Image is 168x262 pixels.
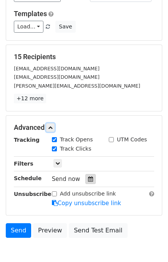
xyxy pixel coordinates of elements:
[14,10,47,18] a: Templates
[33,223,67,238] a: Preview
[14,94,46,103] a: +12 more
[117,136,147,144] label: UTM Codes
[14,191,52,197] strong: Unsubscribe
[14,83,140,89] small: [PERSON_NAME][EMAIL_ADDRESS][DOMAIN_NAME]
[14,123,154,132] h5: Advanced
[60,190,116,198] label: Add unsubscribe link
[14,161,33,167] strong: Filters
[14,74,100,80] small: [EMAIL_ADDRESS][DOMAIN_NAME]
[14,21,43,33] a: Load...
[69,223,127,238] a: Send Test Email
[14,175,42,181] strong: Schedule
[130,225,168,262] iframe: Chat Widget
[14,137,40,143] strong: Tracking
[60,145,91,153] label: Track Clicks
[14,66,100,71] small: [EMAIL_ADDRESS][DOMAIN_NAME]
[6,223,31,238] a: Send
[52,200,121,207] a: Copy unsubscribe link
[52,176,80,182] span: Send now
[55,21,75,33] button: Save
[14,53,154,61] h5: 15 Recipients
[60,136,93,144] label: Track Opens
